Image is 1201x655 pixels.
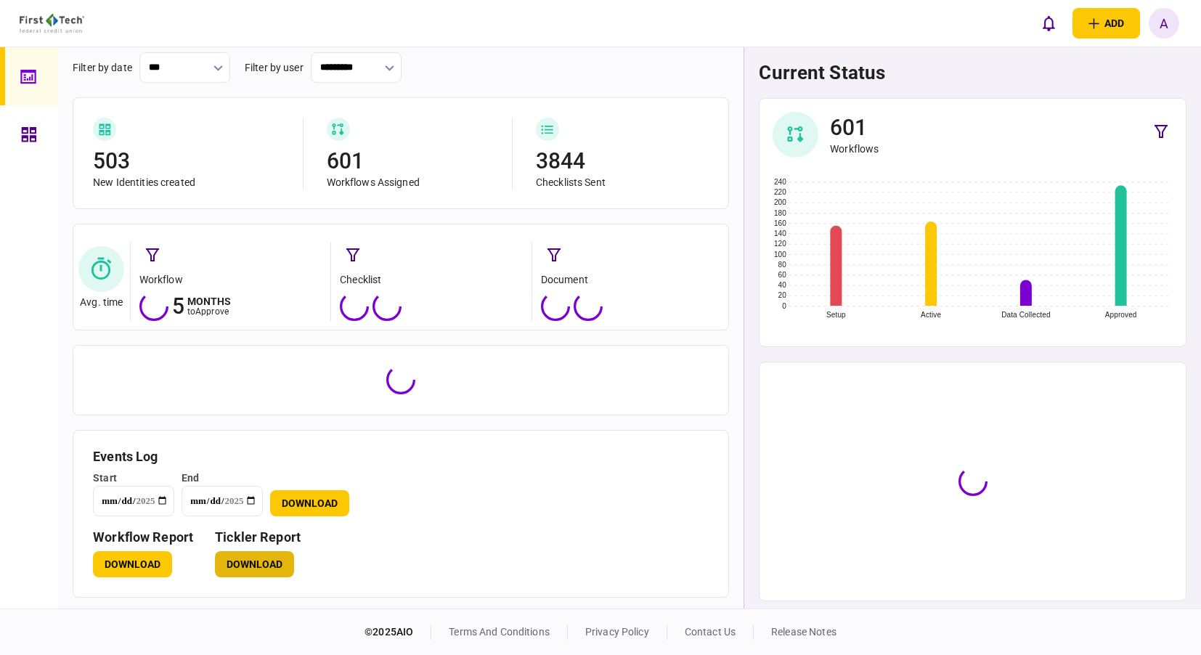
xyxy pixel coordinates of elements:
div: 601 [327,147,500,176]
text: 20 [778,291,787,299]
div: months [187,296,232,306]
div: Workflows Assigned [327,176,500,189]
div: © 2025 AIO [365,625,431,640]
text: 40 [778,281,787,289]
a: terms and conditions [449,626,550,638]
text: 220 [774,188,786,196]
h3: Tickler Report [215,531,301,544]
text: Approved [1105,311,1137,319]
text: 60 [778,271,787,279]
div: workflow [139,272,324,288]
text: 240 [774,178,786,186]
text: 180 [774,209,786,217]
h1: current status [759,62,1186,84]
div: end [182,471,263,486]
img: client company logo [20,14,84,33]
text: 200 [774,198,786,206]
div: checklist [340,272,524,288]
button: open adding identity options [1072,8,1140,38]
div: filter by user [245,60,304,76]
button: Download [270,490,349,516]
button: A [1149,8,1179,38]
a: release notes [771,626,836,638]
button: Download [93,551,172,577]
a: contact us [685,626,736,638]
div: 503 [93,147,290,176]
text: 120 [774,240,786,248]
button: Download [215,551,294,577]
text: Data Collected [1002,311,1051,319]
text: 0 [783,302,787,310]
div: 601 [830,113,879,142]
a: privacy policy [585,626,649,638]
text: 100 [774,250,786,258]
text: 80 [778,261,787,269]
h3: workflow report [93,531,193,544]
div: document [541,272,725,288]
text: 140 [774,229,786,237]
button: open notifications list [1033,8,1064,38]
div: 5 [172,292,184,321]
text: Active [921,311,942,319]
text: Setup [826,311,846,319]
div: Checklists Sent [536,176,709,189]
div: start [93,471,174,486]
h3: Events Log [93,450,709,463]
div: filter by date [73,60,132,76]
div: to [187,306,232,317]
div: 3844 [536,147,709,176]
div: Workflows [830,142,879,155]
div: New Identities created [93,176,290,189]
span: approve [195,306,229,317]
text: 160 [774,219,786,227]
div: Avg. time [80,296,123,309]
